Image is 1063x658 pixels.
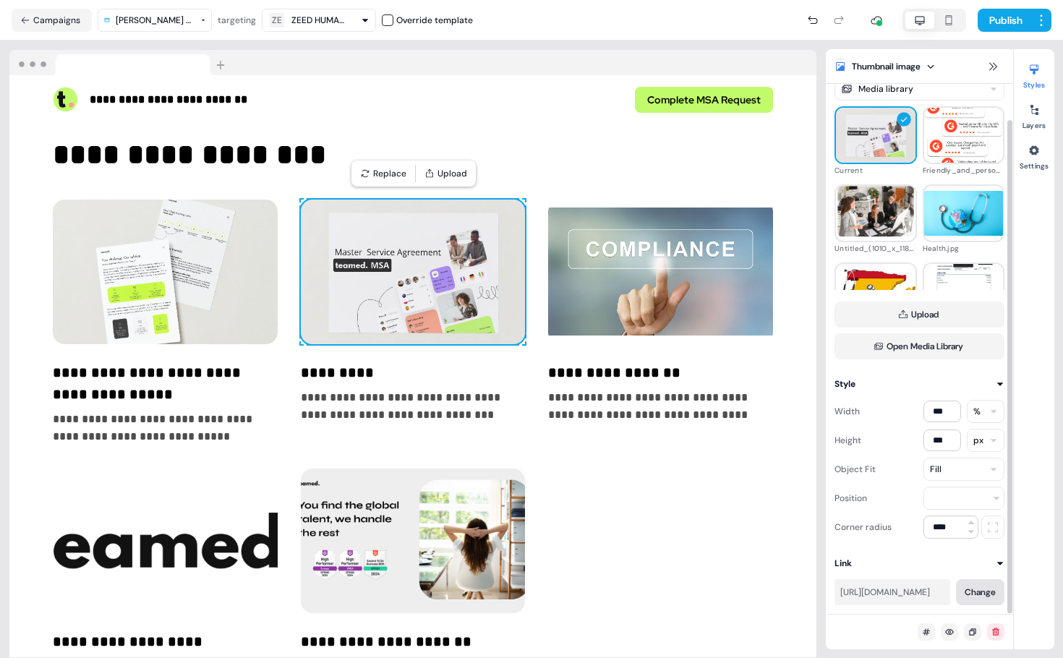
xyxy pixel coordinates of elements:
div: Health.jpg [923,242,1005,255]
img: healthcare-in-spain.webp [836,269,915,314]
div: Override template [396,13,473,27]
div: Thumbnail image [852,59,921,74]
button: Campaigns [12,9,92,32]
button: Replace [354,163,412,184]
div: Friendly_and_personalized_service_from_Teamed.png [923,164,1005,177]
button: ZEZEED HUMAN RESOURCES [262,9,376,32]
div: Media library [858,82,913,96]
div: [URL][DOMAIN_NAME] [840,585,944,599]
div: Complete MSA Request [419,87,773,113]
button: Publish [978,9,1031,32]
button: Settings [1014,139,1054,171]
div: Position [834,487,867,510]
div: Object Fit [834,458,876,481]
img: Friendly_and_personalized_service_from_Teamed.png [924,96,1004,174]
img: Thumbnail image [53,469,278,613]
div: Width [834,400,860,423]
img: Untitled_(1010_x_1180_px).png [836,167,915,260]
div: Untitled_(1010_x_1180_px).png [834,242,917,255]
img: Current [836,108,915,163]
button: Upload [834,302,1004,328]
div: Fill [930,462,942,477]
button: Change [956,579,1004,605]
button: Styles [1014,58,1054,90]
button: Open Media Library [834,333,1004,359]
button: Complete MSA Request [635,87,773,113]
div: Link [834,556,852,571]
div: Style [834,377,855,391]
button: Layers [1014,98,1054,130]
div: ZE [272,13,282,27]
div: px [973,433,983,448]
img: Thumbnail image [53,200,278,344]
div: ZEED HUMAN RESOURCES [291,13,349,27]
img: Browser topbar [9,50,231,76]
div: Height [834,429,861,452]
img: Thumbnail image [301,469,526,613]
div: targeting [218,13,256,27]
div: Corner radius [834,516,892,539]
button: Fill [923,458,1004,481]
img: Health.jpg [924,191,1004,236]
button: Upload [419,163,473,184]
button: Style [834,377,1004,391]
div: % [973,404,981,419]
img: Thumbnail image [548,200,773,344]
img: Thumbnail image [301,200,526,344]
button: Link [834,556,1004,571]
div: Current [834,164,917,177]
div: [PERSON_NAME] Template - Proposal [116,13,195,27]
